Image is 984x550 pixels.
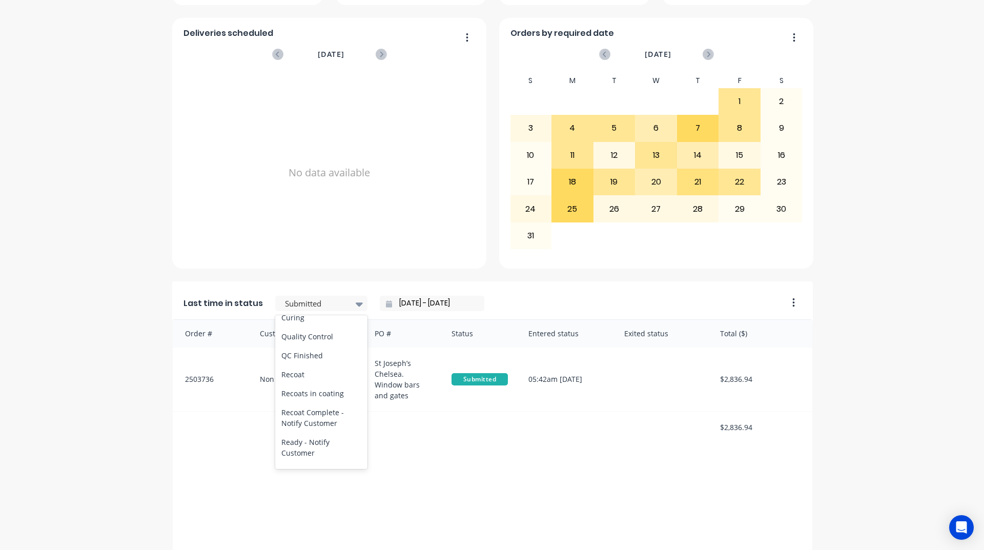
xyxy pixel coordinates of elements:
[635,196,676,221] div: 27
[677,73,719,88] div: T
[614,320,710,347] div: Exited status
[510,73,552,88] div: S
[710,412,812,443] div: $2,836.94
[510,115,551,141] div: 3
[593,73,635,88] div: T
[318,49,344,60] span: [DATE]
[761,89,802,114] div: 2
[761,142,802,168] div: 16
[275,346,367,365] div: QC Finished
[364,320,441,347] div: PO #
[518,348,614,411] div: 05:42am [DATE]
[552,115,593,141] div: 4
[392,296,480,311] input: Filter by date
[594,196,635,221] div: 26
[183,73,476,272] div: No data available
[719,196,760,221] div: 29
[275,365,367,384] div: Recoat
[594,115,635,141] div: 5
[250,348,365,411] div: Non account customers
[452,373,508,385] span: Submitted
[719,169,760,195] div: 22
[441,320,518,347] div: Status
[510,196,551,221] div: 24
[275,462,367,481] div: Awaiting Pickup
[183,297,263,310] span: Last time in status
[275,308,367,327] div: Curing
[275,433,367,462] div: Ready - Notify Customer
[719,142,760,168] div: 15
[949,515,974,540] div: Open Intercom Messenger
[250,320,365,347] div: Customer
[510,142,551,168] div: 10
[635,169,676,195] div: 20
[552,196,593,221] div: 25
[719,73,761,88] div: F
[719,89,760,114] div: 1
[510,223,551,249] div: 31
[635,73,677,88] div: W
[510,169,551,195] div: 17
[183,27,273,39] span: Deliveries scheduled
[761,169,802,195] div: 23
[678,115,719,141] div: 7
[710,320,812,347] div: Total ($)
[594,142,635,168] div: 12
[678,196,719,221] div: 28
[552,142,593,168] div: 11
[635,142,676,168] div: 13
[364,348,441,411] div: St Joseph’s Chelsea. Window bars and gates
[710,348,812,411] div: $2,836.94
[678,142,719,168] div: 14
[275,384,367,403] div: Recoats in coating
[173,320,250,347] div: Order #
[761,115,802,141] div: 9
[518,320,614,347] div: Entered status
[594,169,635,195] div: 19
[173,348,250,411] div: 2503736
[275,327,367,346] div: Quality Control
[761,73,803,88] div: S
[719,115,760,141] div: 8
[635,115,676,141] div: 6
[645,49,671,60] span: [DATE]
[761,196,802,221] div: 30
[552,169,593,195] div: 18
[678,169,719,195] div: 21
[551,73,593,88] div: M
[275,403,367,433] div: Recoat Complete - Notify Customer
